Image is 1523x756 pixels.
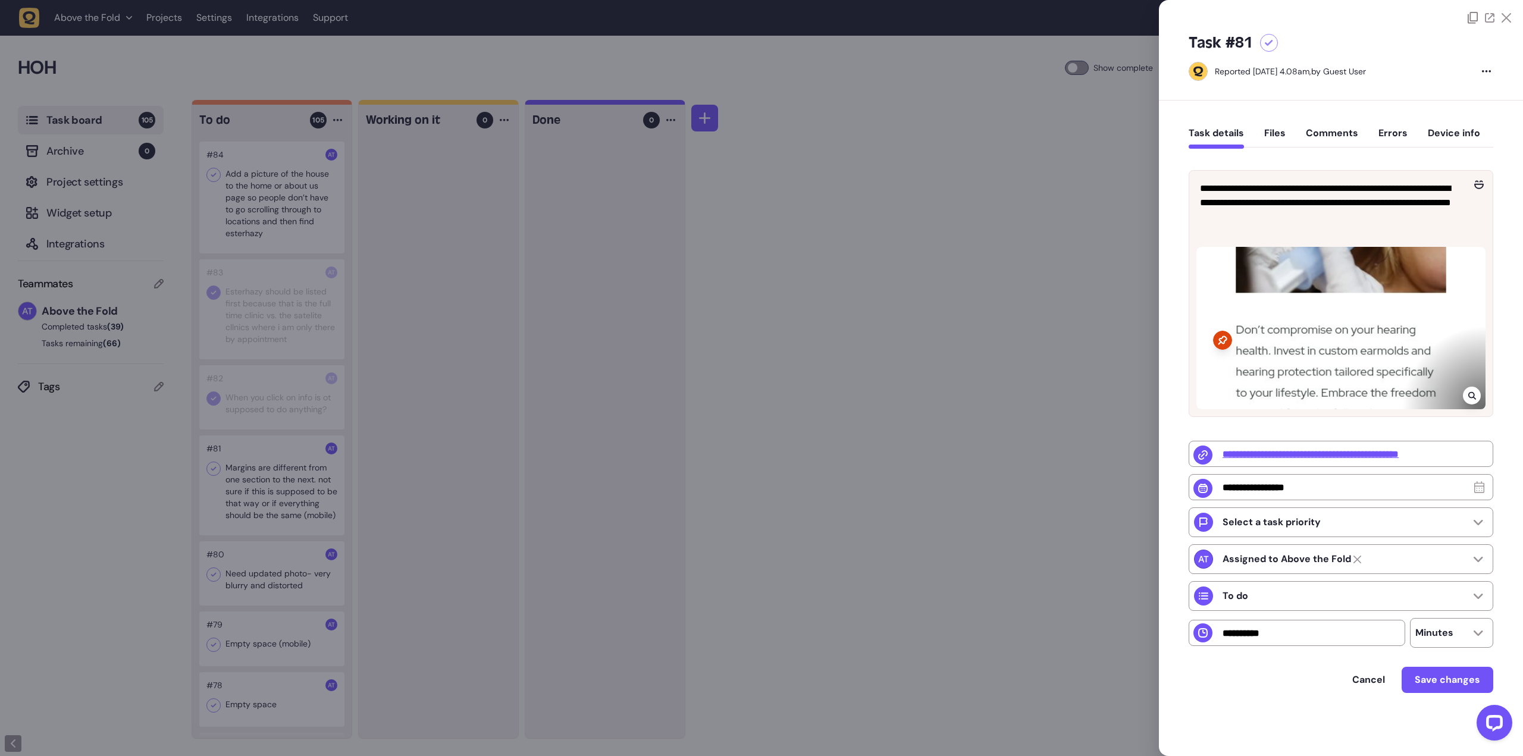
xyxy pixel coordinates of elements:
[1264,127,1286,149] button: Files
[1223,590,1248,602] p: To do
[1223,516,1321,528] p: Select a task priority
[1378,127,1408,149] button: Errors
[1415,627,1453,639] p: Minutes
[1215,66,1311,77] div: Reported [DATE] 4.08am,
[1189,62,1207,80] img: Guest User
[1415,673,1480,686] span: Save changes
[1428,127,1480,149] button: Device info
[1189,33,1253,52] h5: Task #81
[1223,553,1351,565] strong: Above the Fold
[1340,668,1397,692] button: Cancel
[1306,127,1358,149] button: Comments
[1467,700,1517,750] iframe: LiveChat chat widget
[1215,65,1366,77] div: by Guest User
[1352,673,1385,686] span: Cancel
[1402,667,1493,693] button: Save changes
[1189,127,1244,149] button: Task details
